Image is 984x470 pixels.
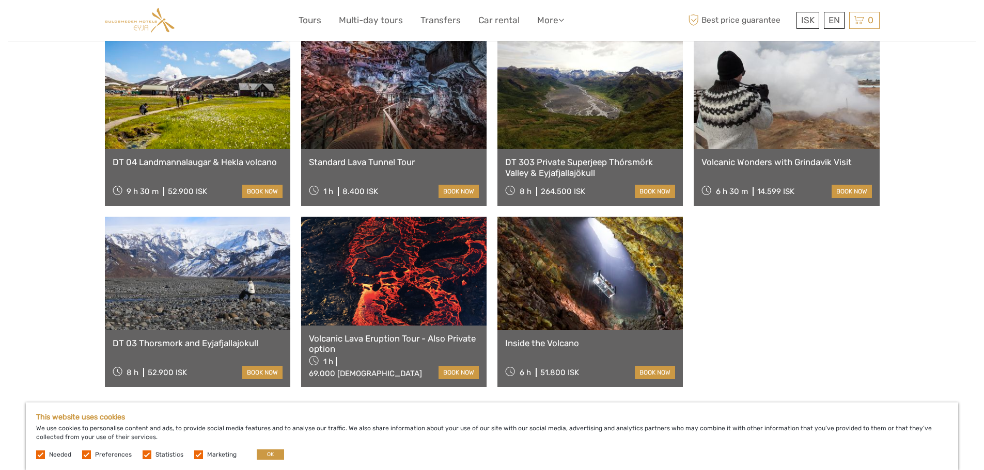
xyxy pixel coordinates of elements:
[701,157,871,167] a: Volcanic Wonders with Grindavik Visit
[824,12,845,29] div: EN
[520,187,532,196] span: 8 h
[309,369,422,378] div: 69.000 [DEMOGRAPHIC_DATA]
[832,185,872,198] a: book now
[119,16,131,28] button: Open LiveChat chat widget
[537,13,564,28] a: More
[242,366,283,379] a: book now
[113,157,283,167] a: DT 04 Landmannalaugar & Hekla volcano
[716,187,748,196] span: 6 h 30 m
[26,402,958,470] div: We use cookies to personalise content and ads, to provide social media features and to analyse ou...
[105,8,175,33] img: Guldsmeden Eyja
[540,368,579,377] div: 51.800 ISK
[342,187,378,196] div: 8.400 ISK
[757,187,794,196] div: 14.599 ISK
[439,185,479,198] a: book now
[168,187,207,196] div: 52.900 ISK
[323,357,333,366] span: 1 h
[49,450,71,459] label: Needed
[420,13,461,28] a: Transfers
[36,413,948,422] h5: This website uses cookies
[14,18,117,26] p: We're away right now. Please check back later!
[866,15,875,25] span: 0
[309,157,479,167] a: Standard Lava Tunnel Tour
[439,366,479,379] a: book now
[127,187,159,196] span: 9 h 30 m
[541,187,585,196] div: 264.500 ISK
[505,157,675,178] a: DT 303 Private Superjeep Thórsmörk Valley & Eyjafjallajökull
[309,333,479,354] a: Volcanic Lava Eruption Tour - Also Private option
[635,185,675,198] a: book now
[339,13,403,28] a: Multi-day tours
[505,338,675,348] a: Inside the Volcano
[299,13,321,28] a: Tours
[207,450,237,459] label: Marketing
[520,368,531,377] span: 6 h
[127,368,138,377] span: 8 h
[95,450,132,459] label: Preferences
[323,187,333,196] span: 1 h
[635,366,675,379] a: book now
[155,450,183,459] label: Statistics
[801,15,815,25] span: ISK
[478,13,520,28] a: Car rental
[113,338,283,348] a: DT 03 Thorsmork and Eyjafjallajokull
[242,185,283,198] a: book now
[148,368,187,377] div: 52.900 ISK
[257,449,284,460] button: OK
[686,12,794,29] span: Best price guarantee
